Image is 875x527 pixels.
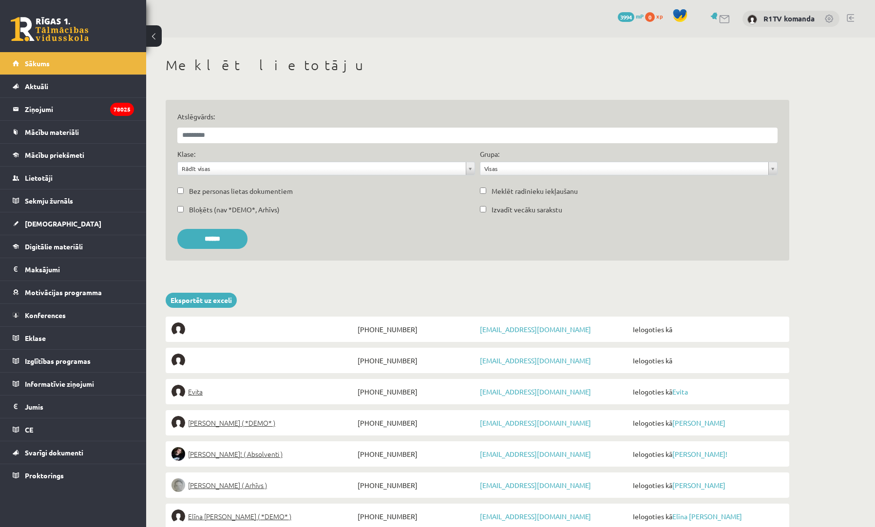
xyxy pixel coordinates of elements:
span: Motivācijas programma [25,288,102,297]
label: Izvadīt vecāku sarakstu [492,205,562,215]
span: Ielogoties kā [630,385,783,398]
a: [PERSON_NAME] [672,481,725,489]
span: CE [25,425,33,434]
a: Svarīgi dokumenti [13,441,134,464]
span: Ielogoties kā [630,354,783,367]
span: [PERSON_NAME]! ( Absolventi ) [188,447,283,461]
span: 0 [645,12,655,22]
span: Svarīgi dokumenti [25,448,83,457]
a: [EMAIL_ADDRESS][DOMAIN_NAME] [480,481,591,489]
a: [EMAIL_ADDRESS][DOMAIN_NAME] [480,356,591,365]
a: Sākums [13,52,134,75]
img: Sofija Anrio-Karlauska! [171,447,185,461]
a: Elīna [PERSON_NAME] [672,512,742,521]
a: [DEMOGRAPHIC_DATA] [13,212,134,235]
a: Evita [672,387,688,396]
a: 0 xp [645,12,667,20]
span: [PHONE_NUMBER] [355,322,477,336]
span: Rādīt visas [182,162,462,175]
span: Ielogoties kā [630,416,783,430]
span: Sākums [25,59,50,68]
span: Ielogoties kā [630,322,783,336]
a: [EMAIL_ADDRESS][DOMAIN_NAME] [480,325,591,334]
a: [EMAIL_ADDRESS][DOMAIN_NAME] [480,387,591,396]
img: R1TV komanda [747,15,757,24]
span: [PHONE_NUMBER] [355,385,477,398]
a: Proktorings [13,464,134,487]
a: Maksājumi [13,258,134,281]
span: Proktorings [25,471,64,480]
a: Aktuāli [13,75,134,97]
span: [PHONE_NUMBER] [355,354,477,367]
a: [PERSON_NAME] [672,418,725,427]
a: [EMAIL_ADDRESS][DOMAIN_NAME] [480,418,591,427]
span: [PHONE_NUMBER] [355,509,477,523]
span: Ielogoties kā [630,447,783,461]
span: Izglītības programas [25,357,91,365]
label: Bez personas lietas dokumentiem [189,186,293,196]
span: Lietotāji [25,173,53,182]
a: Izglītības programas [13,350,134,372]
img: Elīna Jolanta Bunce [171,509,185,523]
legend: Maksājumi [25,258,134,281]
i: 78025 [110,103,134,116]
span: [PHONE_NUMBER] [355,478,477,492]
span: [PERSON_NAME] ( *DEMO* ) [188,416,275,430]
span: Konferences [25,311,66,320]
a: Visas [480,162,777,175]
a: [PERSON_NAME] ( Arhīvs ) [171,478,355,492]
img: Lelde Braune [171,478,185,492]
span: [PERSON_NAME] ( Arhīvs ) [188,478,267,492]
h1: Meklēt lietotāju [166,57,789,74]
span: Elīna [PERSON_NAME] ( *DEMO* ) [188,509,291,523]
label: Grupa: [480,149,499,159]
span: mP [636,12,644,20]
a: [PERSON_NAME] ( *DEMO* ) [171,416,355,430]
a: Jumis [13,395,134,418]
span: Evita [188,385,203,398]
span: Jumis [25,402,43,411]
span: Visas [484,162,764,175]
a: Rīgas 1. Tālmācības vidusskola [11,17,89,41]
a: Konferences [13,304,134,326]
a: [PERSON_NAME]! [672,450,727,458]
label: Bloķēts (nav *DEMO*, Arhīvs) [189,205,280,215]
a: R1TV komanda [763,14,815,23]
span: Ielogoties kā [630,478,783,492]
span: Mācību materiāli [25,128,79,136]
a: Digitālie materiāli [13,235,134,258]
a: Motivācijas programma [13,281,134,303]
a: Mācību materiāli [13,121,134,143]
span: Eklase [25,334,46,342]
a: Eksportēt uz exceli [166,293,237,308]
a: Informatīvie ziņojumi [13,373,134,395]
a: [EMAIL_ADDRESS][DOMAIN_NAME] [480,512,591,521]
img: Evita [171,385,185,398]
a: Ziņojumi78025 [13,98,134,120]
label: Meklēt radinieku iekļaušanu [492,186,578,196]
span: 3994 [618,12,634,22]
a: Mācību priekšmeti [13,144,134,166]
a: [EMAIL_ADDRESS][DOMAIN_NAME] [480,450,591,458]
a: Rādīt visas [178,162,475,175]
span: [DEMOGRAPHIC_DATA] [25,219,101,228]
label: Atslēgvārds: [177,112,778,122]
span: Mācību priekšmeti [25,151,84,159]
span: [PHONE_NUMBER] [355,447,477,461]
a: Sekmju žurnāls [13,189,134,212]
span: Sekmju žurnāls [25,196,73,205]
a: [PERSON_NAME]! ( Absolventi ) [171,447,355,461]
span: Aktuāli [25,82,48,91]
span: [PHONE_NUMBER] [355,416,477,430]
a: Evita [171,385,355,398]
a: Eklase [13,327,134,349]
a: 3994 mP [618,12,644,20]
span: Ielogoties kā [630,509,783,523]
img: Elīna Elizabete Ancveriņa [171,416,185,430]
a: Lietotāji [13,167,134,189]
legend: Ziņojumi [25,98,134,120]
span: Digitālie materiāli [25,242,83,251]
a: Elīna [PERSON_NAME] ( *DEMO* ) [171,509,355,523]
a: CE [13,418,134,441]
span: xp [656,12,663,20]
